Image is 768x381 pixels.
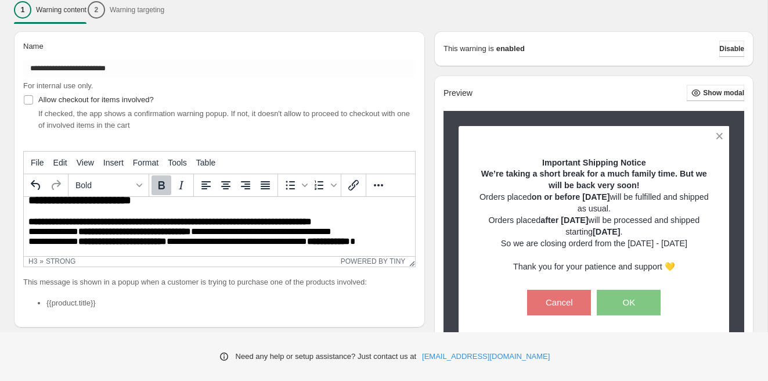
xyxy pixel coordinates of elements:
[341,257,406,265] a: Powered by Tiny
[309,175,338,195] div: Numbered list
[597,290,661,315] button: OK
[344,175,363,195] button: Insert/edit link
[77,158,94,167] span: View
[39,257,44,265] div: »
[38,109,410,130] span: If checked, the app shows a confirmation warning popup. If not, it doesn't allow to proceed to ch...
[542,158,646,167] strong: Important Shipping Notice
[444,88,473,98] h2: Preview
[103,158,124,167] span: Insert
[532,192,610,202] strong: on or before [DATE]
[36,5,86,15] p: Warning content
[26,175,46,195] button: Undo
[422,351,550,362] a: [EMAIL_ADDRESS][DOMAIN_NAME]
[75,181,132,190] span: Bold
[31,158,44,167] span: File
[687,85,744,101] button: Show modal
[703,88,744,98] span: Show modal
[171,175,191,195] button: Italic
[14,1,31,19] div: 1
[216,175,236,195] button: Align center
[405,257,415,267] div: Resize
[46,297,416,309] li: {{product.title}}
[719,44,744,53] span: Disable
[168,158,187,167] span: Tools
[496,43,525,55] strong: enabled
[23,276,416,288] p: This message is shown in a popup when a customer is trying to purchase one of the products involved:
[236,175,255,195] button: Align right
[196,158,215,167] span: Table
[196,175,216,195] button: Align left
[28,257,37,265] div: h3
[53,158,67,167] span: Edit
[46,175,66,195] button: Redo
[38,95,154,104] span: Allow checkout for items involved?
[540,215,588,225] strong: after [DATE]
[479,168,709,238] p: Orders placed will be fulfilled and shipped as usual. Orders placed will be processed and shipped...
[481,169,707,190] strong: We’re taking a short break for a much family time. But we will be back very soon!
[71,175,146,195] button: Formats
[593,227,620,236] strong: [DATE]
[527,290,591,315] button: Cancel
[46,257,75,265] div: strong
[24,197,415,256] iframe: Rich Text Area
[23,81,93,90] span: For internal use only.
[719,41,744,57] button: Disable
[152,175,171,195] button: Bold
[255,175,275,195] button: Justify
[479,261,709,272] p: Thank you for your patience and support 💛
[23,42,44,51] span: Name
[479,238,709,249] p: So we are closing orderd from the [DATE] - [DATE]
[133,158,158,167] span: Format
[444,43,494,55] p: This warning is
[369,175,388,195] button: More...
[280,175,309,195] div: Bullet list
